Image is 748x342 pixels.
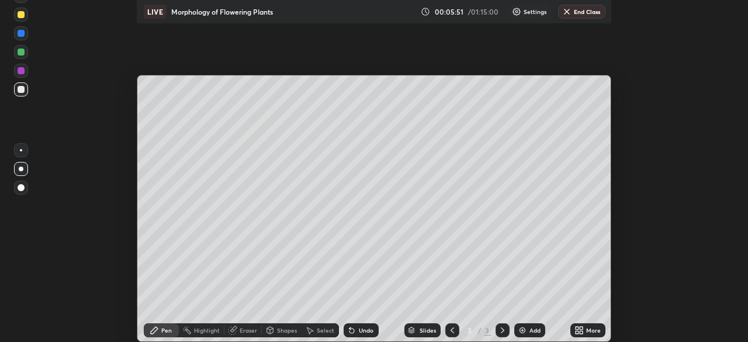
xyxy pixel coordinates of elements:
[147,7,163,16] p: LIVE
[478,327,482,334] div: /
[484,325,491,336] div: 3
[464,327,476,334] div: 3
[240,327,257,333] div: Eraser
[512,7,521,16] img: class-settings-icons
[529,327,541,333] div: Add
[586,327,601,333] div: More
[524,9,546,15] p: Settings
[359,327,373,333] div: Undo
[562,7,572,16] img: end-class-cross
[277,327,297,333] div: Shapes
[420,327,436,333] div: Slides
[171,7,273,16] p: Morphology of Flowering Plants
[161,327,172,333] div: Pen
[558,5,605,19] button: End Class
[194,327,220,333] div: Highlight
[518,326,527,335] img: add-slide-button
[317,327,334,333] div: Select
